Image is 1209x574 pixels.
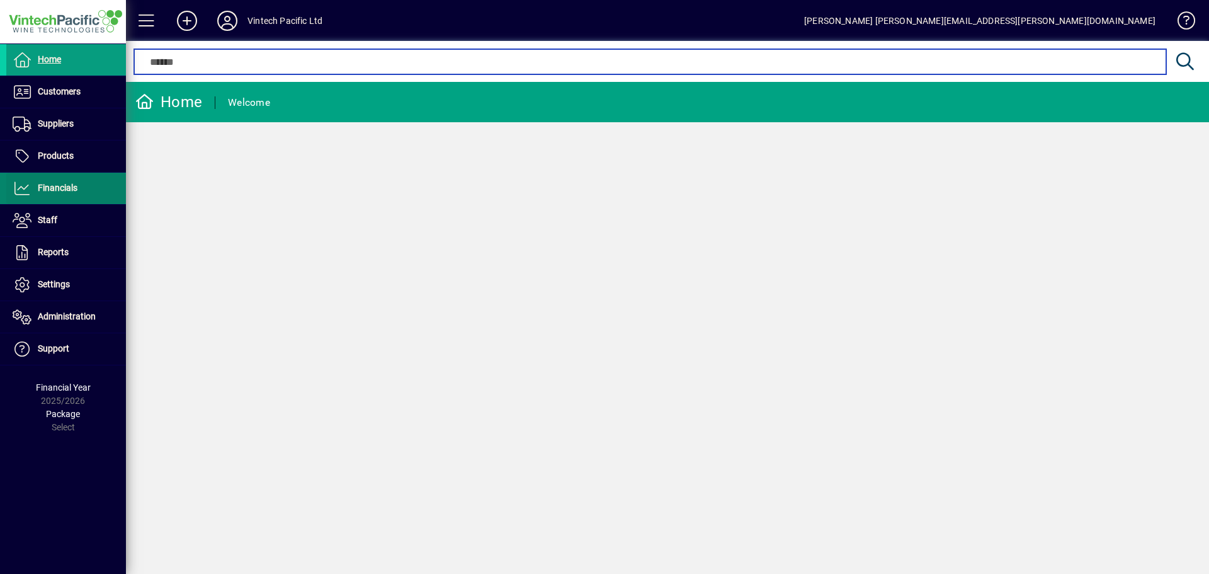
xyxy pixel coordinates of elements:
[38,183,77,193] span: Financials
[6,237,126,268] a: Reports
[804,11,1155,31] div: [PERSON_NAME] [PERSON_NAME][EMAIL_ADDRESS][PERSON_NAME][DOMAIN_NAME]
[38,151,74,161] span: Products
[46,409,80,419] span: Package
[38,86,81,96] span: Customers
[38,54,61,64] span: Home
[6,333,126,365] a: Support
[6,173,126,204] a: Financials
[38,279,70,289] span: Settings
[6,301,126,333] a: Administration
[38,247,69,257] span: Reports
[38,343,69,353] span: Support
[207,9,247,32] button: Profile
[6,108,126,140] a: Suppliers
[167,9,207,32] button: Add
[38,311,96,321] span: Administration
[38,215,57,225] span: Staff
[247,11,322,31] div: Vintech Pacific Ltd
[6,205,126,236] a: Staff
[36,382,91,393] span: Financial Year
[6,269,126,301] a: Settings
[1168,3,1193,43] a: Knowledge Base
[6,141,126,172] a: Products
[135,92,202,112] div: Home
[6,76,126,108] a: Customers
[228,93,270,113] div: Welcome
[38,118,74,129] span: Suppliers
